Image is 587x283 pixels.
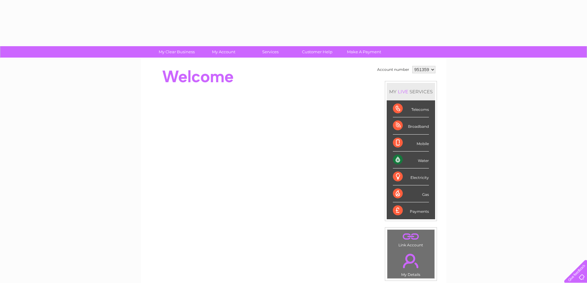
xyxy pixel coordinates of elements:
[393,135,429,152] div: Mobile
[387,249,435,279] td: My Details
[387,229,435,249] td: Link Account
[397,89,410,95] div: LIVE
[151,46,202,58] a: My Clear Business
[393,152,429,168] div: Water
[393,168,429,185] div: Electricity
[393,202,429,219] div: Payments
[292,46,343,58] a: Customer Help
[389,231,433,242] a: .
[198,46,249,58] a: My Account
[393,100,429,117] div: Telecoms
[393,117,429,134] div: Broadband
[339,46,389,58] a: Make A Payment
[245,46,296,58] a: Services
[393,185,429,202] div: Gas
[387,83,435,100] div: MY SERVICES
[376,64,411,75] td: Account number
[389,250,433,272] a: .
